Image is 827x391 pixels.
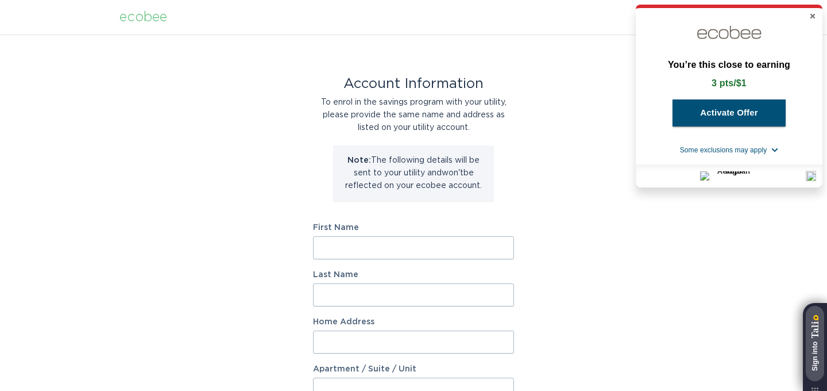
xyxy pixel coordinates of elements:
[313,96,514,134] div: To enrol in the savings program with your utility, please provide the same name and address as li...
[342,154,485,192] p: The following details will be sent to your utility and won't be reflected on your ecobee account.
[119,11,167,24] div: ecobee
[313,318,514,326] label: Home Address
[347,156,371,164] strong: Note:
[313,365,514,373] label: Apartment / Suite / Unit
[313,224,514,232] label: First Name
[313,78,514,90] div: Account Information
[313,271,514,279] label: Last Name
